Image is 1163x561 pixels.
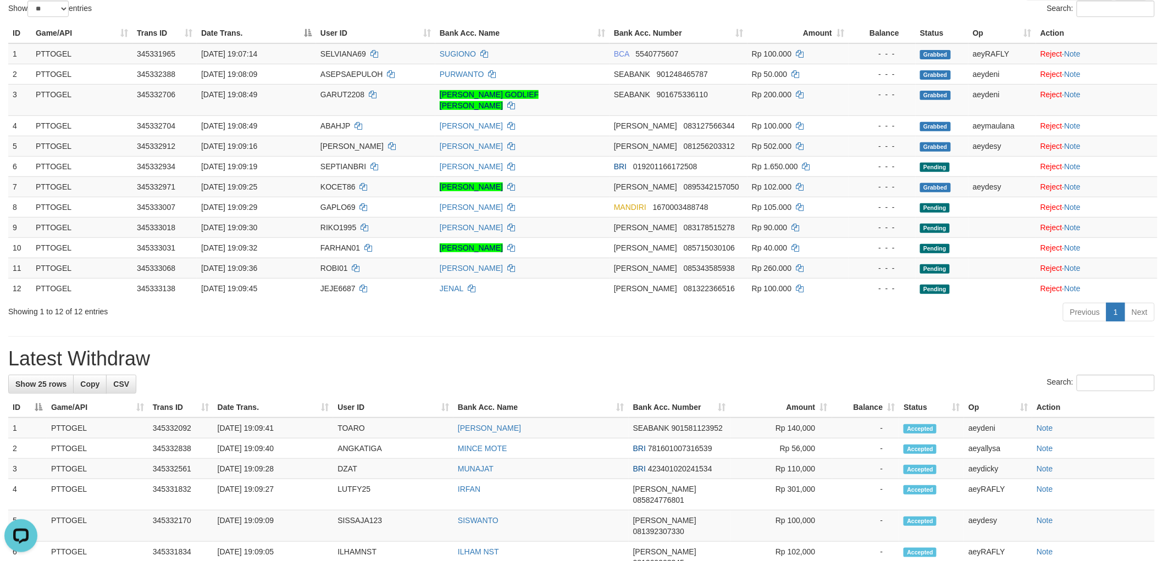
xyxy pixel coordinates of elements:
th: Status [916,23,968,43]
a: Note [1065,243,1081,252]
a: Note [1065,162,1081,171]
span: [DATE] 19:09:45 [201,284,257,293]
td: · [1036,278,1158,298]
span: [DATE] 19:09:29 [201,203,257,212]
td: DZAT [333,459,453,479]
span: Copy 0895342157050 to clipboard [684,182,739,191]
a: Reject [1040,121,1062,130]
span: KOCET86 [320,182,356,191]
th: Game/API: activate to sort column ascending [47,397,148,418]
th: Status: activate to sort column ascending [899,397,964,418]
td: PTTOGEL [31,84,132,115]
span: Grabbed [920,122,951,131]
td: · [1036,136,1158,156]
a: Note [1065,182,1081,191]
span: Pending [920,285,950,294]
span: Rp 1.650.000 [752,162,798,171]
span: 345332706 [137,90,175,99]
div: - - - [853,222,911,233]
span: Show 25 rows [15,380,67,388]
th: Date Trans.: activate to sort column ascending [213,397,334,418]
span: RIKO1995 [320,223,356,232]
a: [PERSON_NAME] [440,223,503,232]
td: 1 [8,43,31,64]
span: 345333007 [137,203,175,212]
span: Pending [920,264,950,274]
td: aeydeni [968,64,1036,84]
td: 8 [8,197,31,217]
a: ILHAM NST [458,547,499,556]
span: Pending [920,244,950,253]
td: · [1036,43,1158,64]
span: Copy 081392307330 to clipboard [633,527,684,536]
td: aeydeni [968,84,1036,115]
span: 345332704 [137,121,175,130]
td: 12 [8,278,31,298]
span: Grabbed [920,183,951,192]
span: JEJE6687 [320,284,356,293]
span: Copy 085343585938 to clipboard [684,264,735,273]
td: PTTOGEL [31,258,132,278]
span: SEABANK [633,424,669,432]
span: Grabbed [920,70,951,80]
span: [PERSON_NAME] [633,547,696,556]
span: Rp 90.000 [752,223,788,232]
span: Copy 019201166172508 to clipboard [633,162,697,171]
a: [PERSON_NAME] [440,203,503,212]
a: Note [1037,516,1053,525]
span: [PERSON_NAME] [614,182,677,191]
div: - - - [853,283,911,294]
span: [PERSON_NAME] [633,516,696,525]
span: [DATE] 19:08:49 [201,90,257,99]
span: Copy 901581123952 to clipboard [672,424,723,432]
span: Copy 085715030106 to clipboard [684,243,735,252]
td: - [832,418,900,438]
td: 5 [8,510,47,542]
a: Note [1065,284,1081,293]
td: [DATE] 19:09:28 [213,459,334,479]
td: 3 [8,459,47,479]
span: FARHAN01 [320,243,360,252]
a: Reject [1040,162,1062,171]
a: Reject [1040,223,1062,232]
th: Game/API: activate to sort column ascending [31,23,132,43]
input: Search: [1077,375,1155,391]
span: Pending [920,163,950,172]
a: [PERSON_NAME] [440,264,503,273]
span: Rp 100.000 [752,284,791,293]
span: Copy 901675336110 to clipboard [657,90,708,99]
span: BRI [614,162,627,171]
td: aeyRAFLY [964,479,1032,510]
td: - [832,438,900,459]
a: PURWANTO [440,70,484,79]
td: Rp 100,000 [730,510,832,542]
td: 2 [8,438,47,459]
span: [PERSON_NAME] [614,264,677,273]
a: Note [1065,142,1081,151]
span: [DATE] 19:09:30 [201,223,257,232]
th: Trans ID: activate to sort column ascending [132,23,197,43]
td: 345331832 [148,479,213,510]
label: Show entries [8,1,92,17]
span: 345332388 [137,70,175,79]
a: Note [1065,223,1081,232]
td: · [1036,217,1158,237]
a: Copy [73,375,107,393]
span: Accepted [904,548,937,557]
span: ROBI01 [320,264,348,273]
span: Rp 200.000 [752,90,791,99]
span: 345331965 [137,49,175,58]
span: Copy 081256203312 to clipboard [684,142,735,151]
a: Reject [1040,182,1062,191]
a: Note [1037,444,1053,453]
a: Note [1065,49,1081,58]
span: Rp 100.000 [752,121,791,130]
span: Copy 081322366516 to clipboard [684,284,735,293]
th: Op: activate to sort column ascending [968,23,1036,43]
td: - [832,459,900,479]
span: [PERSON_NAME] [614,243,677,252]
span: Grabbed [920,142,951,152]
a: IRFAN [458,485,480,493]
th: Bank Acc. Name: activate to sort column ascending [435,23,610,43]
td: 1 [8,418,47,438]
